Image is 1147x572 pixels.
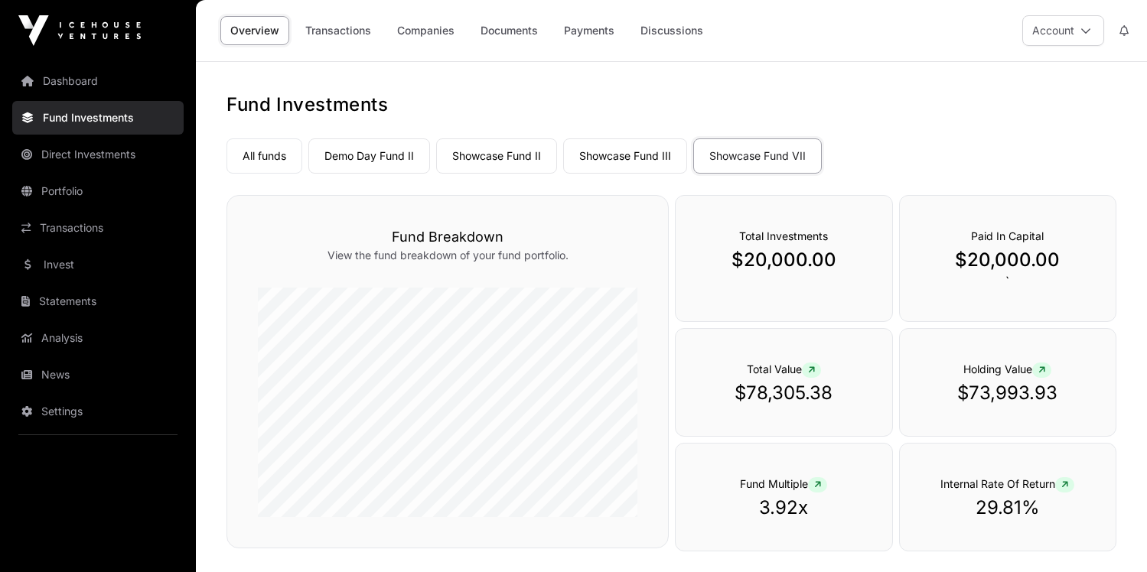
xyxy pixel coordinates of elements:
h3: Fund Breakdown [258,226,637,248]
a: Direct Investments [12,138,184,171]
span: Paid In Capital [971,229,1044,242]
span: Fund Multiple [740,477,827,490]
a: News [12,358,184,392]
iframe: Chat Widget [1070,499,1147,572]
span: Total Value [747,362,821,375]
a: Showcase Fund II [436,138,557,174]
a: Fund Investments [12,101,184,135]
a: Settings [12,395,184,428]
p: 29.81% [930,496,1086,520]
a: Dashboard [12,64,184,98]
a: Invest [12,248,184,281]
p: $20,000.00 [706,248,862,272]
p: $20,000.00 [930,248,1086,272]
span: Internal Rate Of Return [940,477,1074,490]
a: Analysis [12,321,184,355]
a: Companies [387,16,464,45]
a: Overview [220,16,289,45]
a: All funds [226,138,302,174]
a: Showcase Fund III [563,138,687,174]
a: Portfolio [12,174,184,208]
h1: Fund Investments [226,93,1116,117]
span: Holding Value [963,362,1051,375]
img: Icehouse Ventures Logo [18,15,141,46]
a: Showcase Fund VII [693,138,822,174]
div: ` [899,195,1117,322]
p: $73,993.93 [930,381,1086,405]
p: View the fund breakdown of your fund portfolio. [258,248,637,263]
a: Demo Day Fund II [308,138,430,174]
a: Statements [12,284,184,318]
span: Total Investments [739,229,828,242]
a: Transactions [295,16,381,45]
a: Documents [471,16,548,45]
p: 3.92x [706,496,862,520]
a: Discussions [631,16,713,45]
a: Transactions [12,211,184,245]
a: Payments [554,16,624,45]
p: $78,305.38 [706,381,862,405]
button: Account [1022,15,1104,46]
